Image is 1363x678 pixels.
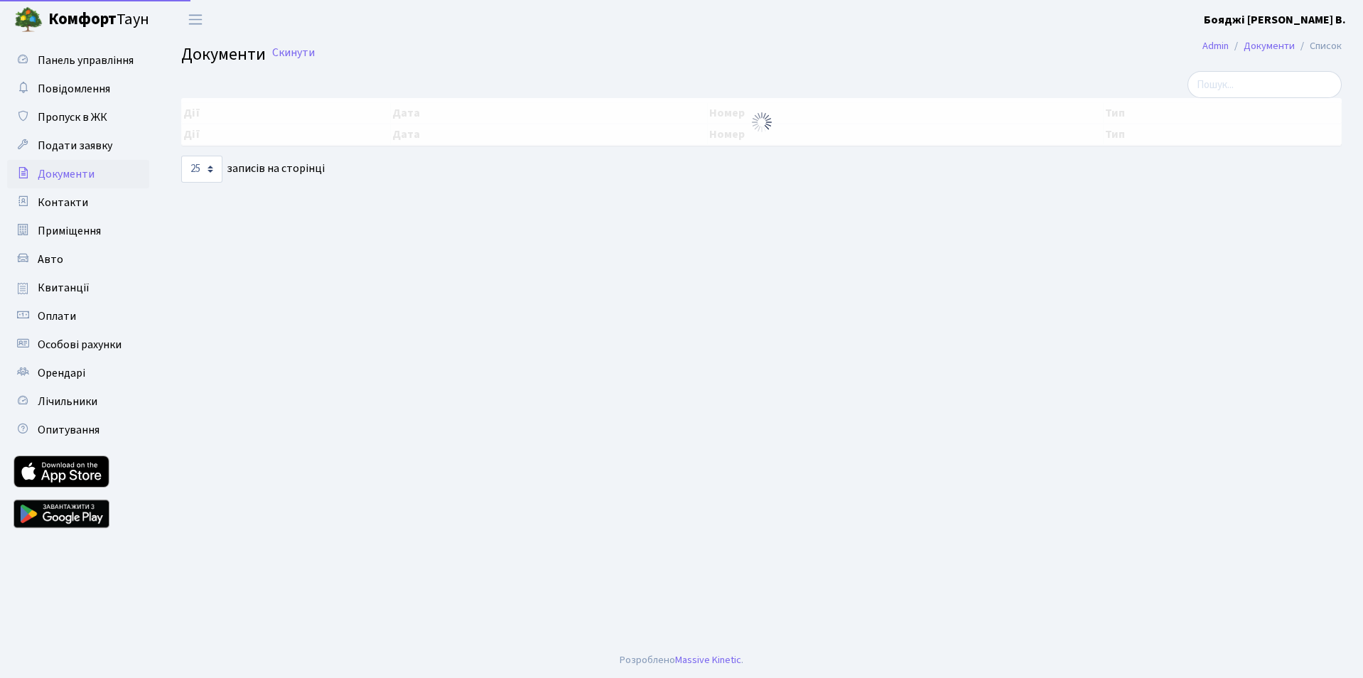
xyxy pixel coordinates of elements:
a: Лічильники [7,387,149,416]
a: Опитування [7,416,149,444]
button: Переключити навігацію [178,8,213,31]
span: Таун [48,8,149,32]
span: Контакти [38,195,88,210]
span: Опитування [38,422,99,438]
span: Квитанції [38,280,90,296]
a: Пропуск в ЖК [7,103,149,131]
span: Лічильники [38,394,97,409]
a: Контакти [7,188,149,217]
a: Квитанції [7,274,149,302]
b: Бояджі [PERSON_NAME] В. [1204,12,1346,28]
a: Документи [1244,38,1295,53]
a: Massive Kinetic [675,652,741,667]
img: Обробка... [750,111,773,134]
label: записів на сторінці [181,156,325,183]
input: Пошук... [1187,71,1342,98]
nav: breadcrumb [1181,31,1363,61]
span: Подати заявку [38,138,112,154]
span: Орендарі [38,365,85,381]
span: Повідомлення [38,81,110,97]
span: Оплати [38,308,76,324]
span: Пропуск в ЖК [38,109,107,125]
a: Скинути [272,46,315,60]
img: logo.png [14,6,43,34]
a: Орендарі [7,359,149,387]
a: Авто [7,245,149,274]
span: Документи [181,42,266,67]
a: Admin [1202,38,1229,53]
div: Розроблено . [620,652,743,668]
span: Документи [38,166,95,182]
a: Документи [7,160,149,188]
a: Особові рахунки [7,330,149,359]
a: Панель управління [7,46,149,75]
b: Комфорт [48,8,117,31]
li: Список [1295,38,1342,54]
a: Оплати [7,302,149,330]
span: Панель управління [38,53,134,68]
span: Авто [38,252,63,267]
span: Приміщення [38,223,101,239]
span: Особові рахунки [38,337,122,353]
a: Подати заявку [7,131,149,160]
a: Повідомлення [7,75,149,103]
a: Приміщення [7,217,149,245]
select: записів на сторінці [181,156,222,183]
a: Бояджі [PERSON_NAME] В. [1204,11,1346,28]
